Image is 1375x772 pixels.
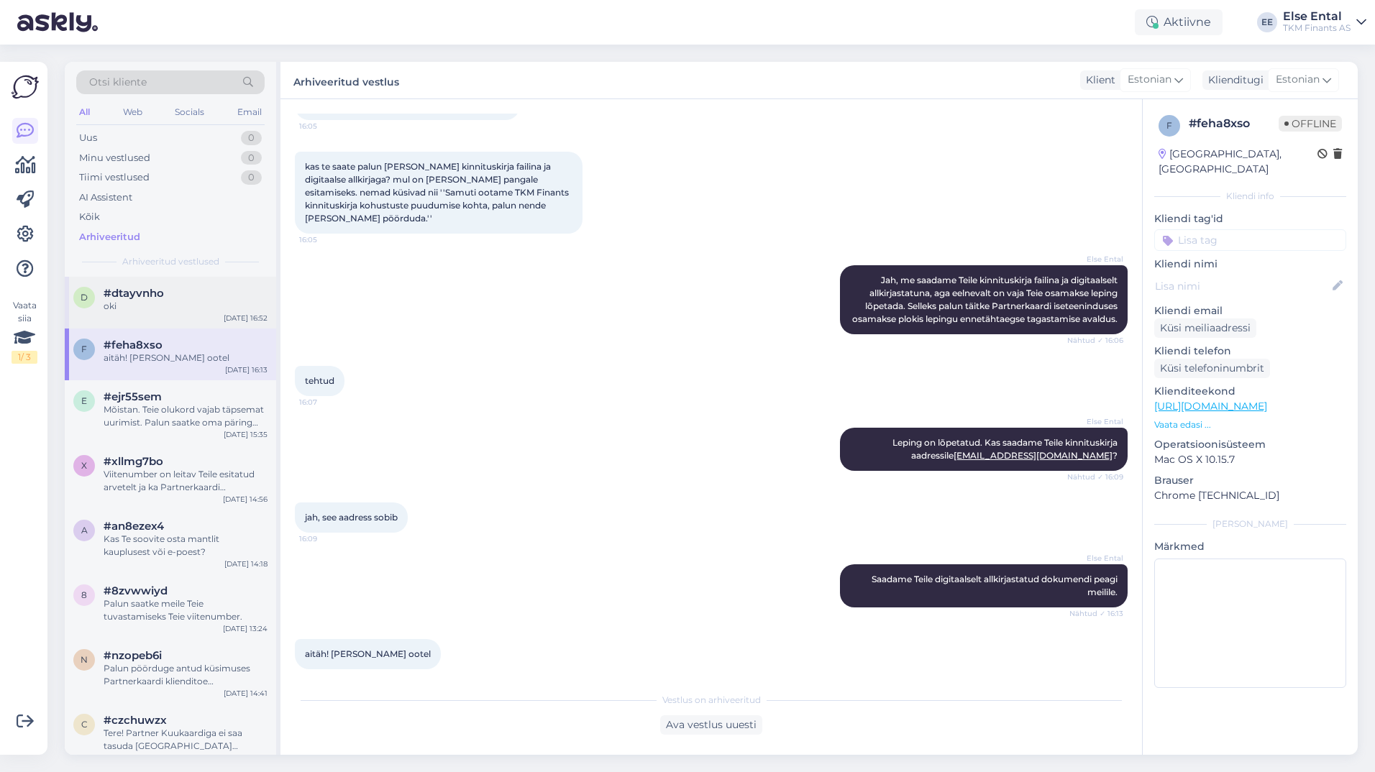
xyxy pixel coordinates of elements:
[81,589,87,600] span: 8
[1154,257,1346,272] p: Kliendi nimi
[1154,229,1346,251] input: Lisa tag
[120,103,145,121] div: Web
[222,753,268,763] div: [DATE] 10:07
[81,460,87,471] span: x
[1166,120,1172,131] span: f
[1154,400,1267,413] a: [URL][DOMAIN_NAME]
[1154,318,1256,338] div: Küsi meiliaadressi
[76,103,93,121] div: All
[1067,335,1123,346] span: Nähtud ✓ 16:06
[81,292,88,303] span: d
[104,390,162,403] span: #ejr55sem
[1276,72,1320,88] span: Estonian
[954,450,1113,461] a: [EMAIL_ADDRESS][DOMAIN_NAME]
[662,694,761,707] span: Vestlus on arhiveeritud
[299,121,353,132] span: 16:05
[104,339,163,351] span: #feha8xso
[89,75,147,90] span: Otsi kliente
[1154,488,1346,503] p: Chrome [TECHNICAL_ID]
[224,688,268,699] div: [DATE] 14:41
[79,190,132,205] div: AI Assistent
[225,364,268,375] div: [DATE] 16:13
[241,131,262,145] div: 0
[104,287,164,300] span: #dtayvnho
[293,70,399,90] label: Arhiveeritud vestlus
[1154,359,1270,378] div: Küsi telefoninumbrit
[104,662,268,688] div: Palun pöörduge antud küsimuses Partnerkaardi klienditoe [PERSON_NAME]: E-R 9-17, 667 3444, e-post...
[1283,11,1366,34] a: Else EntalTKM Finants AS
[1067,472,1123,482] span: Nähtud ✓ 16:09
[1135,9,1223,35] div: Aktiivne
[79,151,150,165] div: Minu vestlused
[299,234,353,245] span: 16:05
[1069,608,1123,619] span: Nähtud ✓ 16:13
[79,210,100,224] div: Kõik
[104,533,268,559] div: Kas Te soovite osta mantlit kauplusest või e-poest?
[241,151,262,165] div: 0
[104,727,268,753] div: Tere! Partner Kuukaardiga ei saa tasuda [GEOGRAPHIC_DATA] Kaubamaja ilusalongis. Partner Kuukaard...
[79,170,150,185] div: Tiimi vestlused
[1069,553,1123,564] span: Else Ental
[1257,12,1277,32] div: EE
[305,161,571,224] span: kas te saate palun [PERSON_NAME] kinnituskirja failina ja digitaalse allkirjaga? mul on [PERSON_N...
[104,455,163,468] span: #xllmg7bo
[122,255,219,268] span: Arhiveeritud vestlused
[1154,437,1346,452] p: Operatsioonisüsteem
[104,300,268,313] div: oki
[892,437,1120,461] span: Leping on lõpetatud. Kas saadame Teile kinnituskirja aadressile ?
[1154,473,1346,488] p: Brauser
[660,715,762,735] div: Ava vestlus uuesti
[104,403,268,429] div: Mõistan. Teie olukord vajab täpsemat uurimist. Palun saatke oma päring aadressile [EMAIL_ADDRESS]...
[1283,22,1351,34] div: TKM Finants AS
[223,494,268,505] div: [DATE] 14:56
[1154,384,1346,399] p: Klienditeekond
[1155,278,1330,294] input: Lisa nimi
[1189,115,1279,132] div: # feha8xso
[234,103,265,121] div: Email
[305,512,398,523] span: jah, see aadress sobib
[1154,303,1346,318] p: Kliendi email
[241,170,262,185] div: 0
[305,375,334,386] span: tehtud
[12,351,37,364] div: 1 / 3
[79,230,140,244] div: Arhiveeritud
[1154,190,1346,203] div: Kliendi info
[81,395,87,406] span: e
[81,344,87,354] span: f
[299,670,353,681] span: 16:13
[12,73,39,101] img: Askly Logo
[81,525,88,536] span: a
[104,468,268,494] div: Viitenumber on leitav Teile esitatud arvetelt ja ka Partnerkaardi iseteeninduskeskkonnast. Teie t...
[1154,344,1346,359] p: Kliendi telefon
[299,533,353,544] span: 16:09
[1154,418,1346,431] p: Vaata edasi ...
[12,299,37,364] div: Vaata siia
[224,559,268,569] div: [DATE] 14:18
[104,351,268,364] div: aitäh! [PERSON_NAME] ootel
[1080,73,1115,88] div: Klient
[1279,116,1342,132] span: Offline
[1128,72,1171,88] span: Estonian
[852,275,1120,324] span: Jah, me saadame Teile kinnituskirja failina ja digitaalselt allkirjastatuna, aga eelnevalt on vaj...
[1159,147,1317,177] div: [GEOGRAPHIC_DATA], [GEOGRAPHIC_DATA]
[1154,518,1346,530] div: [PERSON_NAME]
[1069,416,1123,427] span: Else Ental
[223,623,268,634] div: [DATE] 13:24
[1283,11,1351,22] div: Else Ental
[1154,211,1346,226] p: Kliendi tag'id
[224,313,268,323] div: [DATE] 16:52
[305,648,431,659] span: aitäh! [PERSON_NAME] ootel
[1069,254,1123,265] span: Else Ental
[1202,73,1264,88] div: Klienditugi
[104,584,168,597] span: #8zvwwiyd
[1154,452,1346,467] p: Mac OS X 10.15.7
[79,131,97,145] div: Uus
[104,520,164,533] span: #an8ezex4
[81,654,88,665] span: n
[172,103,207,121] div: Socials
[224,429,268,440] div: [DATE] 15:35
[299,397,353,408] span: 16:07
[104,649,162,662] span: #nzopeb6i
[104,597,268,623] div: Palun saatke meile Teie tuvastamiseks Teie viitenumber.
[872,574,1120,597] span: Saadame Teile digitaalselt allkirjastatud dokumendi peagi meilile.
